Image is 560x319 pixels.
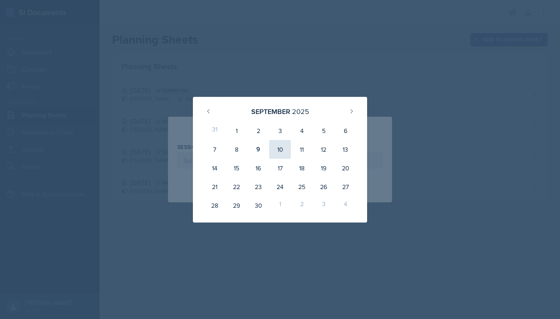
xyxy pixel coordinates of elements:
[313,177,334,196] div: 26
[313,196,334,215] div: 3
[247,177,269,196] div: 23
[247,196,269,215] div: 30
[269,177,291,196] div: 24
[291,121,313,140] div: 4
[247,140,269,159] div: 9
[204,196,226,215] div: 28
[291,196,313,215] div: 2
[269,121,291,140] div: 3
[226,177,247,196] div: 22
[251,106,290,117] div: September
[334,159,356,177] div: 20
[226,196,247,215] div: 29
[247,159,269,177] div: 16
[291,140,313,159] div: 11
[291,159,313,177] div: 18
[313,121,334,140] div: 5
[204,121,226,140] div: 31
[269,159,291,177] div: 17
[313,159,334,177] div: 19
[204,140,226,159] div: 7
[247,121,269,140] div: 2
[334,140,356,159] div: 13
[292,106,309,117] div: 2025
[334,121,356,140] div: 6
[226,140,247,159] div: 8
[204,177,226,196] div: 21
[313,140,334,159] div: 12
[269,140,291,159] div: 10
[269,196,291,215] div: 1
[204,159,226,177] div: 14
[226,121,247,140] div: 1
[226,159,247,177] div: 15
[291,177,313,196] div: 25
[334,196,356,215] div: 4
[334,177,356,196] div: 27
